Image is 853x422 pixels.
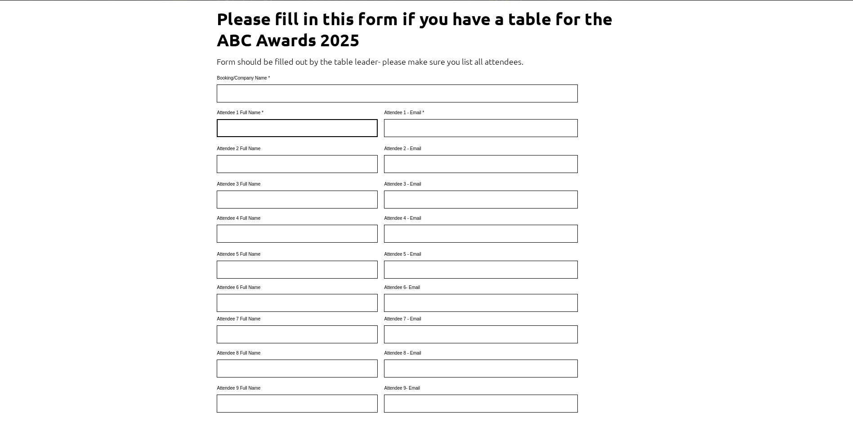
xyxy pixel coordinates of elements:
label: Attendee 7 - Email [384,317,578,321]
span: Please fill in this form if you have a table for the ABC Awards 2025 [217,8,612,50]
label: Attendee 8 - Email [384,351,578,355]
span: Form should be filled out by the table leader- please make sure you list all attendees. [217,56,523,67]
label: Attendee 9- Email [384,386,578,391]
label: Attendee 4 - Email [384,216,578,221]
label: Attendee 5 - Email [384,252,578,257]
label: Attendee 8 Full Name [217,351,378,355]
label: Attendee 4 Full Name [217,216,378,221]
label: Attendee 3 Full Name [217,182,378,187]
label: Attendee 5 Full Name [217,252,378,257]
label: Attendee 1 Full Name [217,111,378,115]
label: Attendee 3 - Email [384,182,578,187]
label: Attendee 7 Full Name [217,317,378,321]
label: Attendee 9 Full Name [217,386,378,391]
label: Attendee 1 - Email [384,111,578,115]
label: Attendee 6 Full Name [217,285,378,290]
label: Attendee 2 - Email [384,147,578,151]
label: Attendee 2 Full Name [217,147,378,151]
label: Attendee 6- Email [384,285,578,290]
label: Booking/Company Name [217,76,578,80]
